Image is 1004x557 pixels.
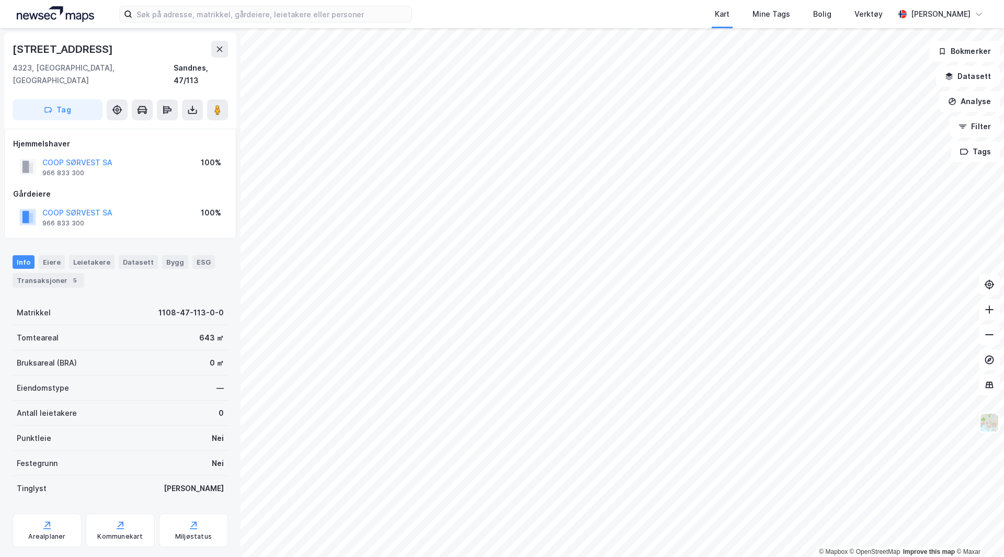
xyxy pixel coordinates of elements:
input: Søk på adresse, matrikkel, gårdeiere, leietakere eller personer [132,6,412,22]
div: Mine Tags [752,8,790,20]
div: 1108-47-113-0-0 [158,306,224,319]
div: Hjemmelshaver [13,138,227,150]
button: Datasett [936,66,1000,87]
div: Tinglyst [17,482,47,495]
button: Bokmerker [929,41,1000,62]
div: 0 [219,407,224,419]
div: Verktøy [854,8,883,20]
img: logo.a4113a55bc3d86da70a041830d287a7e.svg [17,6,94,22]
div: Bolig [813,8,831,20]
div: Leietakere [69,255,115,269]
div: Bygg [162,255,188,269]
div: Datasett [119,255,158,269]
div: 4323, [GEOGRAPHIC_DATA], [GEOGRAPHIC_DATA] [13,62,174,87]
a: Improve this map [903,548,955,555]
div: Bruksareal (BRA) [17,357,77,369]
div: [STREET_ADDRESS] [13,41,115,58]
button: Filter [950,116,1000,137]
div: Miljøstatus [175,532,212,541]
div: Eiere [39,255,65,269]
div: 100% [201,207,221,219]
div: 643 ㎡ [199,332,224,344]
div: 966 833 300 [42,169,84,177]
div: Transaksjoner [13,273,84,288]
div: Tomteareal [17,332,59,344]
div: Info [13,255,35,269]
div: Eiendomstype [17,382,69,394]
div: Kommunekart [97,532,143,541]
div: 5 [70,275,80,286]
button: Analyse [939,91,1000,112]
div: ESG [192,255,215,269]
div: Punktleie [17,432,51,445]
div: 100% [201,156,221,169]
div: Kart [715,8,729,20]
img: Z [979,413,999,433]
button: Tags [951,141,1000,162]
div: 966 833 300 [42,219,84,228]
div: Gårdeiere [13,188,227,200]
div: 0 ㎡ [210,357,224,369]
div: Sandnes, 47/113 [174,62,228,87]
div: Arealplaner [28,532,65,541]
iframe: Chat Widget [952,507,1004,557]
div: Antall leietakere [17,407,77,419]
div: Nei [212,432,224,445]
div: — [216,382,224,394]
div: [PERSON_NAME] [911,8,971,20]
div: Nei [212,457,224,470]
div: Festegrunn [17,457,58,470]
a: OpenStreetMap [850,548,900,555]
a: Mapbox [819,548,848,555]
button: Tag [13,99,102,120]
div: Kontrollprogram for chat [952,507,1004,557]
div: [PERSON_NAME] [164,482,224,495]
div: Matrikkel [17,306,51,319]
